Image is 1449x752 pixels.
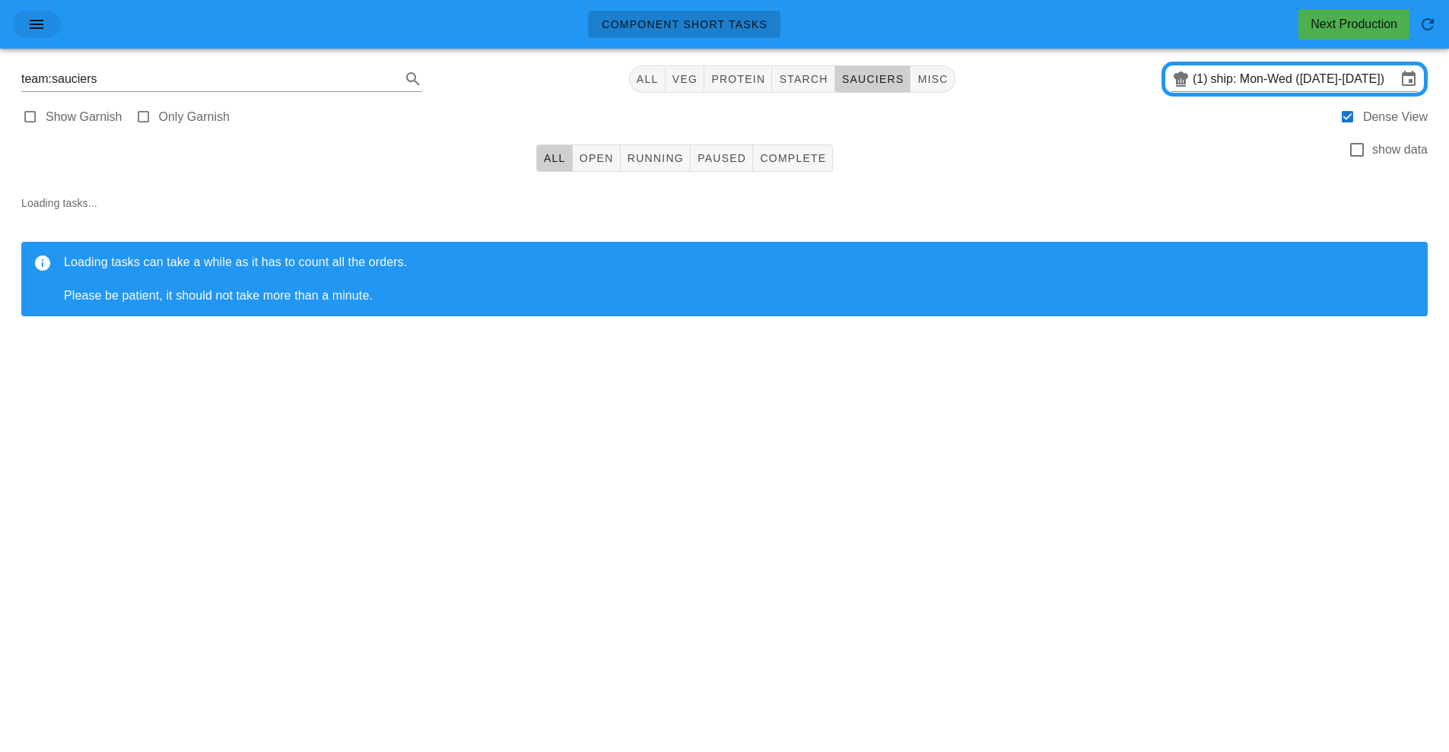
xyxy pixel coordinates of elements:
span: All [636,73,659,85]
button: misc [910,65,955,93]
button: Open [573,144,621,172]
button: All [536,144,573,172]
label: Only Garnish [159,109,230,125]
button: sauciers [835,65,911,93]
label: show data [1372,142,1428,157]
button: starch [772,65,834,93]
span: Open [579,152,614,164]
span: Component Short Tasks [601,18,767,30]
button: protein [704,65,772,93]
span: sauciers [841,73,904,85]
div: Loading tasks can take a while as it has to count all the orders. Please be patient, it should no... [64,254,1416,304]
span: misc [917,73,948,85]
button: Paused [691,144,753,172]
span: All [543,152,566,164]
span: veg [672,73,698,85]
span: protein [710,73,765,85]
label: Show Garnish [46,109,122,125]
span: Running [627,152,684,164]
button: Running [621,144,691,172]
button: Complete [753,144,833,172]
a: Component Short Tasks [588,11,780,38]
div: (1) [1193,71,1211,87]
span: Complete [759,152,826,164]
div: Next Production [1311,15,1397,33]
span: starch [778,73,828,85]
div: Loading tasks... [9,182,1440,341]
button: All [629,65,666,93]
span: Paused [697,152,746,164]
label: Dense View [1363,109,1428,125]
button: veg [666,65,705,93]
